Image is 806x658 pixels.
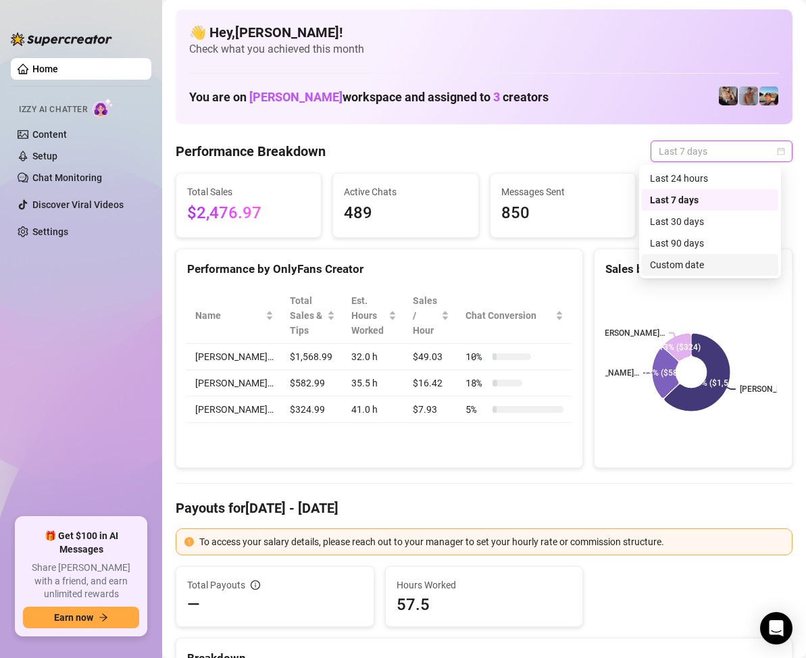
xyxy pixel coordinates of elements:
[343,397,405,423] td: 41.0 h
[93,98,114,118] img: AI Chatter
[739,86,758,105] img: Joey
[189,23,779,42] h4: 👋 Hey, [PERSON_NAME] !
[251,580,260,590] span: info-circle
[351,293,386,338] div: Est. Hours Worked
[759,86,778,105] img: Zach
[282,370,343,397] td: $582.99
[343,370,405,397] td: 35.5 h
[413,293,438,338] span: Sales / Hour
[99,613,108,622] span: arrow-right
[405,370,457,397] td: $16.42
[501,201,624,226] span: 850
[343,344,405,370] td: 32.0 h
[290,293,324,338] span: Total Sales & Tips
[199,534,784,549] div: To access your salary details, please reach out to your manager to set your hourly rate or commis...
[187,184,310,199] span: Total Sales
[249,90,343,104] span: [PERSON_NAME]
[405,344,457,370] td: $49.03
[642,189,778,211] div: Last 7 days
[195,308,263,323] span: Name
[184,537,194,547] span: exclamation-circle
[642,254,778,276] div: Custom date
[187,397,282,423] td: [PERSON_NAME]…
[187,594,200,615] span: —
[465,349,487,364] span: 10 %
[282,397,343,423] td: $324.99
[282,344,343,370] td: $1,568.99
[605,260,781,278] div: Sales by OnlyFans Creator
[760,612,792,644] div: Open Intercom Messenger
[777,147,785,155] span: calendar
[642,168,778,189] div: Last 24 hours
[187,370,282,397] td: [PERSON_NAME]…
[572,368,639,378] text: [PERSON_NAME]…
[597,328,665,338] text: [PERSON_NAME]…
[405,288,457,344] th: Sales / Hour
[650,214,770,229] div: Last 30 days
[187,288,282,344] th: Name
[650,236,770,251] div: Last 90 days
[189,42,779,57] span: Check what you achieved this month
[32,129,67,140] a: Content
[642,211,778,232] div: Last 30 days
[457,288,572,344] th: Chat Conversion
[187,201,310,226] span: $2,476.97
[397,578,572,592] span: Hours Worked
[344,201,467,226] span: 489
[54,612,93,623] span: Earn now
[397,594,572,615] span: 57.5
[659,141,784,161] span: Last 7 days
[465,402,487,417] span: 5 %
[719,86,738,105] img: George
[344,184,467,199] span: Active Chats
[282,288,343,344] th: Total Sales & Tips
[650,193,770,207] div: Last 7 days
[23,607,139,628] button: Earn nowarrow-right
[32,199,124,210] a: Discover Viral Videos
[405,397,457,423] td: $7.93
[189,90,549,105] h1: You are on workspace and assigned to creators
[493,90,500,104] span: 3
[32,64,58,74] a: Home
[187,260,572,278] div: Performance by OnlyFans Creator
[650,257,770,272] div: Custom date
[642,232,778,254] div: Last 90 days
[187,578,245,592] span: Total Payouts
[501,184,624,199] span: Messages Sent
[187,344,282,370] td: [PERSON_NAME]…
[32,151,57,161] a: Setup
[23,561,139,601] span: Share [PERSON_NAME] with a friend, and earn unlimited rewards
[176,142,326,161] h4: Performance Breakdown
[11,32,112,46] img: logo-BBDzfeDw.svg
[176,499,792,517] h4: Payouts for [DATE] - [DATE]
[19,103,87,116] span: Izzy AI Chatter
[465,308,553,323] span: Chat Conversion
[650,171,770,186] div: Last 24 hours
[32,172,102,183] a: Chat Monitoring
[23,530,139,556] span: 🎁 Get $100 in AI Messages
[465,376,487,390] span: 18 %
[32,226,68,237] a: Settings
